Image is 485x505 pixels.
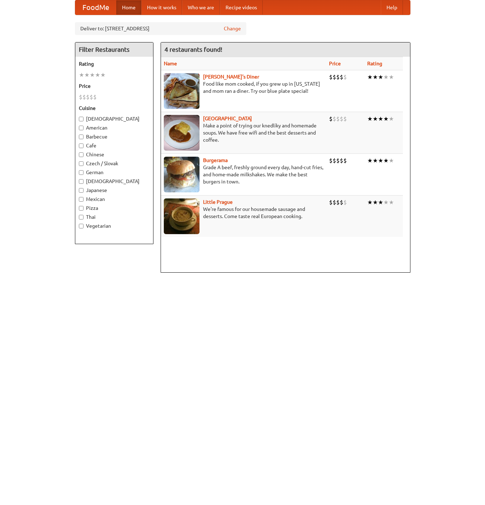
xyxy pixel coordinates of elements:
[333,157,336,165] li: $
[79,60,150,67] h5: Rating
[164,206,324,220] p: We're famous for our housemade sausage and desserts. Come taste real European cooking.
[333,73,336,81] li: $
[340,115,343,123] li: $
[336,73,340,81] li: $
[79,126,84,130] input: American
[182,0,220,15] a: Who we are
[224,25,241,32] a: Change
[95,71,100,79] li: ★
[329,115,333,123] li: $
[79,115,150,122] label: [DEMOGRAPHIC_DATA]
[378,198,383,206] li: ★
[141,0,182,15] a: How it works
[343,198,347,206] li: $
[220,0,263,15] a: Recipe videos
[79,93,82,101] li: $
[383,198,389,206] li: ★
[389,157,394,165] li: ★
[340,198,343,206] li: $
[343,73,347,81] li: $
[164,61,177,66] a: Name
[343,115,347,123] li: $
[79,196,150,203] label: Mexican
[79,169,150,176] label: German
[378,73,383,81] li: ★
[336,157,340,165] li: $
[100,71,106,79] li: ★
[116,0,141,15] a: Home
[75,42,153,57] h4: Filter Restaurants
[336,198,340,206] li: $
[79,178,150,185] label: [DEMOGRAPHIC_DATA]
[203,74,259,80] a: [PERSON_NAME]'s Diner
[79,224,84,228] input: Vegetarian
[79,71,84,79] li: ★
[329,198,333,206] li: $
[383,73,389,81] li: ★
[164,198,199,234] img: littleprague.jpg
[79,117,84,121] input: [DEMOGRAPHIC_DATA]
[381,0,403,15] a: Help
[203,199,233,205] a: Little Prague
[367,115,373,123] li: ★
[367,73,373,81] li: ★
[79,215,84,219] input: Thai
[203,116,252,121] a: [GEOGRAPHIC_DATA]
[82,93,86,101] li: $
[164,164,324,185] p: Grade A beef, freshly ground every day, hand-cut fries, and home-made milkshakes. We make the bes...
[79,135,84,139] input: Barbecue
[164,157,199,192] img: burgerama.jpg
[79,222,150,229] label: Vegetarian
[79,151,150,158] label: Chinese
[336,115,340,123] li: $
[340,73,343,81] li: $
[378,157,383,165] li: ★
[203,157,228,163] a: Burgerama
[389,115,394,123] li: ★
[79,204,150,212] label: Pizza
[79,105,150,112] h5: Cuisine
[86,93,90,101] li: $
[79,179,84,184] input: [DEMOGRAPHIC_DATA]
[79,213,150,221] label: Thai
[165,46,222,53] ng-pluralize: 4 restaurants found!
[79,160,150,167] label: Czech / Slovak
[373,115,378,123] li: ★
[79,152,84,157] input: Chinese
[79,82,150,90] h5: Price
[373,157,378,165] li: ★
[367,61,382,66] a: Rating
[90,71,95,79] li: ★
[79,143,84,148] input: Cafe
[367,157,373,165] li: ★
[79,197,84,202] input: Mexican
[75,22,246,35] div: Deliver to: [STREET_ADDRESS]
[164,80,324,95] p: Food like mom cooked, if you grew up in [US_STATE] and mom ran a diner. Try our blue plate special!
[373,73,378,81] li: ★
[79,170,84,175] input: German
[164,115,199,151] img: czechpoint.jpg
[367,198,373,206] li: ★
[79,124,150,131] label: American
[79,206,84,211] input: Pizza
[389,73,394,81] li: ★
[383,157,389,165] li: ★
[79,161,84,166] input: Czech / Slovak
[79,142,150,149] label: Cafe
[329,61,341,66] a: Price
[90,93,93,101] li: $
[373,198,378,206] li: ★
[79,188,84,193] input: Japanese
[333,198,336,206] li: $
[79,133,150,140] label: Barbecue
[79,187,150,194] label: Japanese
[164,73,199,109] img: sallys.jpg
[329,73,333,81] li: $
[164,122,324,143] p: Make a point of trying our knedlíky and homemade soups. We have free wifi and the best desserts a...
[389,198,394,206] li: ★
[333,115,336,123] li: $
